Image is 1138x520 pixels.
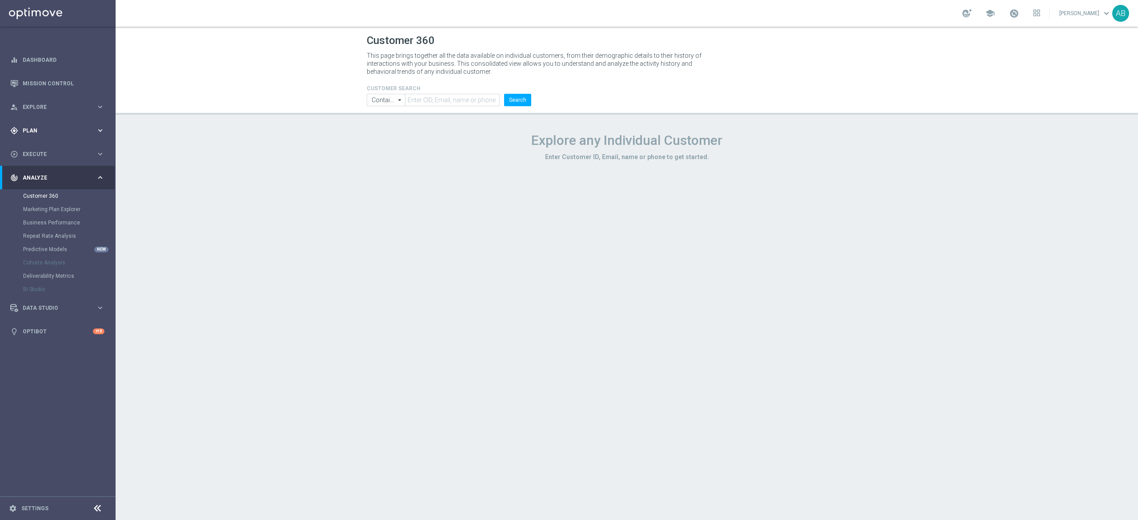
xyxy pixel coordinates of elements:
div: Deliverability Metrics [23,269,115,283]
div: +10 [93,328,104,334]
input: Enter CID, Email, name or phone [405,94,500,106]
i: keyboard_arrow_right [96,103,104,111]
button: play_circle_outline Execute keyboard_arrow_right [10,151,105,158]
div: Analyze [10,174,96,182]
div: Mission Control [10,72,104,95]
i: keyboard_arrow_right [96,126,104,135]
span: Analyze [23,175,96,180]
span: school [985,8,995,18]
span: Explore [23,104,96,110]
button: person_search Explore keyboard_arrow_right [10,104,105,111]
h1: Customer 360 [367,34,887,47]
a: Marketing Plan Explorer [23,206,92,213]
span: Plan [23,128,96,133]
i: play_circle_outline [10,150,18,158]
button: equalizer Dashboard [10,56,105,64]
span: keyboard_arrow_down [1102,8,1111,18]
span: Execute [23,152,96,157]
a: [PERSON_NAME]keyboard_arrow_down [1058,7,1112,20]
button: Data Studio keyboard_arrow_right [10,304,105,312]
div: Optibot [10,320,104,343]
i: arrow_drop_down [396,94,405,106]
a: Deliverability Metrics [23,272,92,280]
a: Mission Control [23,72,104,95]
div: Customer 360 [23,189,115,203]
div: Repeat Rate Analysis [23,229,115,243]
button: Mission Control [10,80,105,87]
button: Search [504,94,531,106]
a: Settings [21,506,48,511]
div: Plan [10,127,96,135]
div: Cohorts Analysis [23,256,115,269]
i: gps_fixed [10,127,18,135]
a: Business Performance [23,219,92,226]
a: Repeat Rate Analysis [23,232,92,240]
i: settings [9,504,17,512]
button: track_changes Analyze keyboard_arrow_right [10,174,105,181]
div: Dashboard [10,48,104,72]
div: Data Studio [10,304,96,312]
h3: Enter Customer ID, Email, name or phone to get started. [367,153,887,161]
h1: Explore any Individual Customer [367,132,887,148]
a: Predictive Models [23,246,92,253]
input: Contains [367,94,405,106]
div: NEW [94,247,108,252]
i: keyboard_arrow_right [96,150,104,158]
p: This page brings together all the data available on individual customers, from their demographic ... [367,52,709,76]
div: Business Performance [23,216,115,229]
i: keyboard_arrow_right [96,173,104,182]
div: BI Studio [23,283,115,296]
a: Dashboard [23,48,104,72]
i: track_changes [10,174,18,182]
div: Explore [10,103,96,111]
h4: CUSTOMER SEARCH [367,85,531,92]
div: AB [1112,5,1129,22]
a: Optibot [23,320,93,343]
span: Data Studio [23,305,96,311]
i: equalizer [10,56,18,64]
i: person_search [10,103,18,111]
div: Marketing Plan Explorer [23,203,115,216]
button: gps_fixed Plan keyboard_arrow_right [10,127,105,134]
i: lightbulb [10,328,18,336]
div: Predictive Models [23,243,115,256]
a: Customer 360 [23,192,92,200]
div: Execute [10,150,96,158]
i: keyboard_arrow_right [96,304,104,312]
button: lightbulb Optibot +10 [10,328,105,335]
